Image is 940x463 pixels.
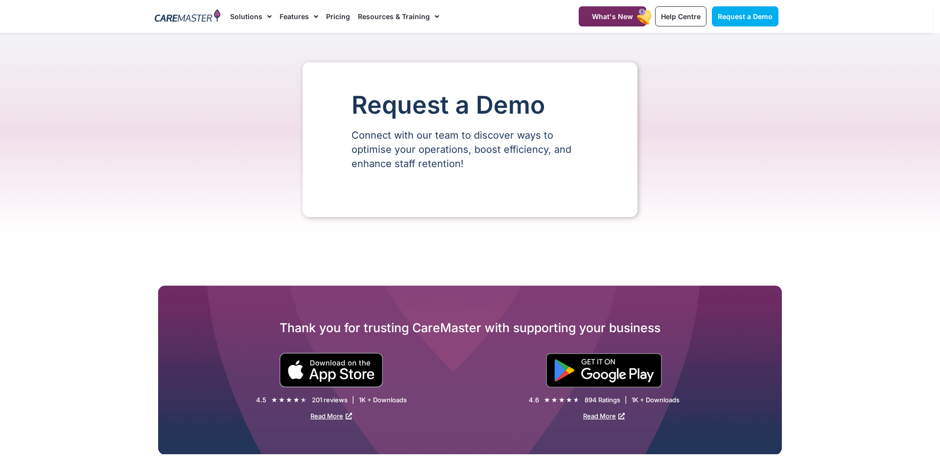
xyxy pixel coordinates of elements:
div: 894 Ratings | 1K + Downloads [585,396,680,404]
i: ★ [559,395,565,405]
span: Help Centre [661,12,701,21]
i: ★ [279,395,285,405]
a: Read More [583,412,625,420]
i: ★ [293,395,300,405]
div: 4.5 [256,396,266,404]
span: Request a Demo [718,12,773,21]
h1: Request a Demo [352,92,588,119]
i: ★ [573,395,580,405]
h2: Thank you for trusting CareMaster with supporting your business [158,320,782,336]
p: Connect with our team to discover ways to optimise your operations, boost efficiency, and enhance... [352,128,588,171]
img: CareMaster Logo [155,9,221,24]
a: Help Centre [655,6,706,26]
i: ★ [551,395,558,405]
i: ★ [544,395,550,405]
a: Read More [310,412,352,420]
img: "Get is on" Black Google play button. [546,353,662,388]
div: 4.6 [529,396,539,404]
span: What's New [592,12,633,21]
a: What's New [579,6,646,26]
div: 4.6/5 [544,395,580,405]
div: 201 reviews | 1K + Downloads [312,396,407,404]
i: ★ [286,395,292,405]
i: ★ [566,395,572,405]
a: Request a Demo [712,6,778,26]
i: ★ [271,395,278,405]
img: small black download on the apple app store button. [279,353,383,388]
i: ★ [301,395,307,405]
div: 4.5/5 [271,395,307,405]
